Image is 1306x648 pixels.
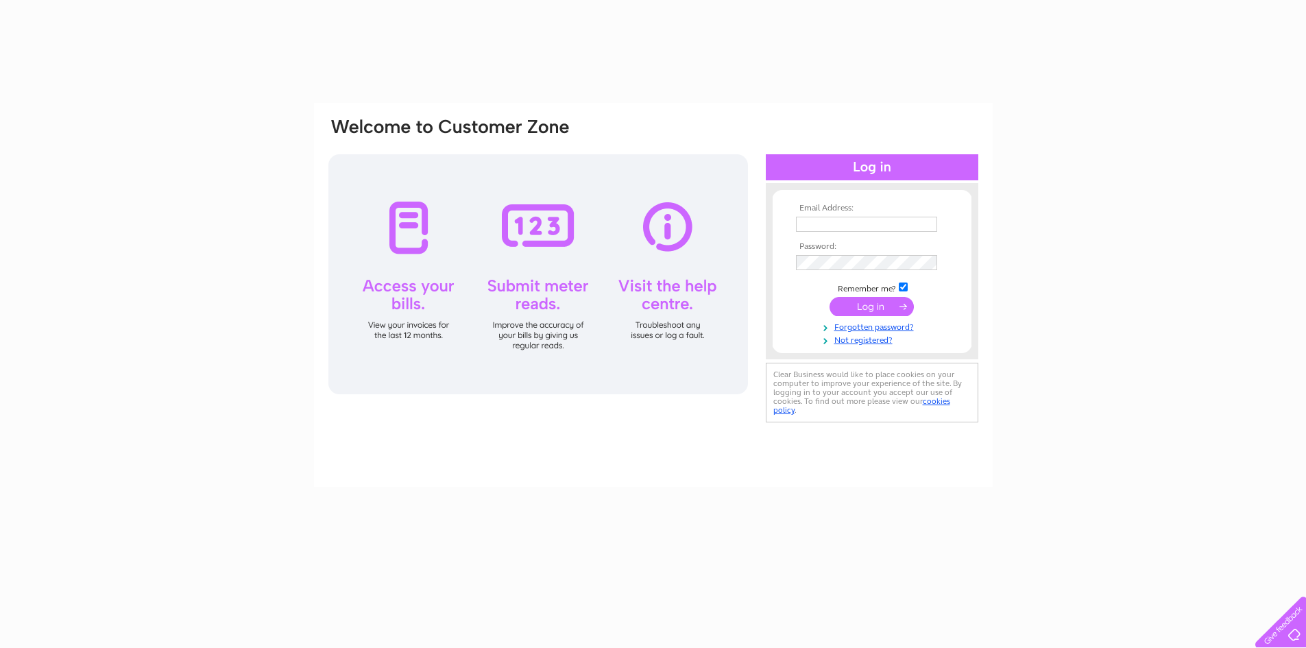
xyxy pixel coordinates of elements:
[773,396,950,415] a: cookies policy
[796,333,952,346] a: Not registered?
[796,320,952,333] a: Forgotten password?
[793,204,952,213] th: Email Address:
[793,242,952,252] th: Password:
[793,280,952,294] td: Remember me?
[830,297,914,316] input: Submit
[766,363,978,422] div: Clear Business would like to place cookies on your computer to improve your experience of the sit...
